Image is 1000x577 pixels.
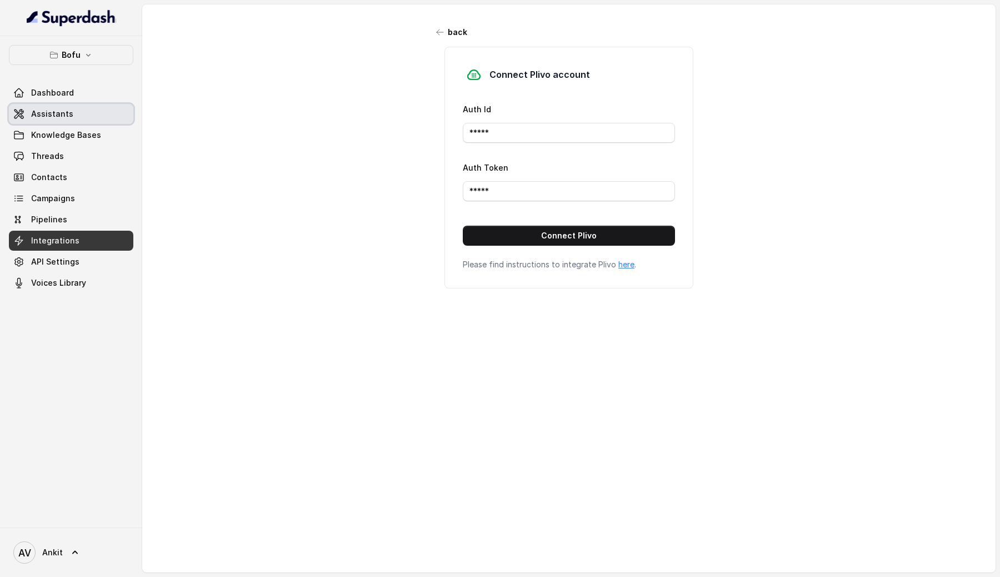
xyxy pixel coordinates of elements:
[31,108,73,120] span: Assistants
[9,167,133,187] a: Contacts
[9,273,133,293] a: Voices Library
[18,547,31,559] text: AV
[31,214,67,225] span: Pipelines
[9,252,133,272] a: API Settings
[9,83,133,103] a: Dashboard
[463,163,508,172] label: Auth Token
[463,259,675,270] p: Please find instructions to integrate Plivo .
[463,105,491,114] label: Auth Id
[9,537,133,568] a: Ankit
[489,68,590,81] h3: Connect Plivo account
[62,48,81,62] p: Bofu
[9,210,133,230] a: Pipelines
[31,151,64,162] span: Threads
[463,65,485,84] img: plivo.d3d850b57a745af99832d897a96997ac.svg
[9,104,133,124] a: Assistants
[618,260,634,269] a: here
[9,188,133,208] a: Campaigns
[31,256,79,267] span: API Settings
[31,130,101,141] span: Knowledge Bases
[31,235,79,246] span: Integrations
[27,9,116,27] img: light.svg
[9,146,133,166] a: Threads
[9,125,133,145] a: Knowledge Bases
[9,45,133,65] button: Bofu
[42,547,63,558] span: Ankit
[9,231,133,251] a: Integrations
[31,277,86,288] span: Voices Library
[31,193,75,204] span: Campaigns
[430,22,474,42] button: back
[463,226,675,246] button: Connect Plivo
[31,172,67,183] span: Contacts
[31,87,74,98] span: Dashboard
